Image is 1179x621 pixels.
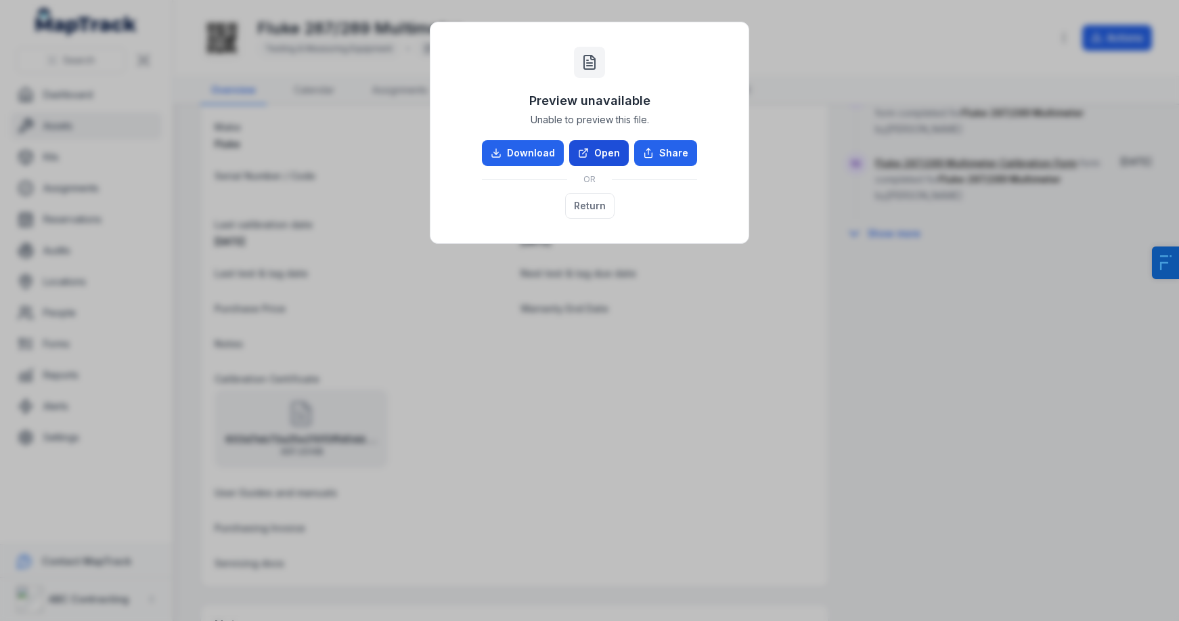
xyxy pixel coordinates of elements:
[482,166,697,193] div: OR
[531,113,649,127] span: Unable to preview this file.
[482,140,564,166] a: Download
[569,140,629,166] a: Open
[634,140,697,166] button: Share
[565,193,615,219] button: Return
[529,91,650,110] h3: Preview unavailable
